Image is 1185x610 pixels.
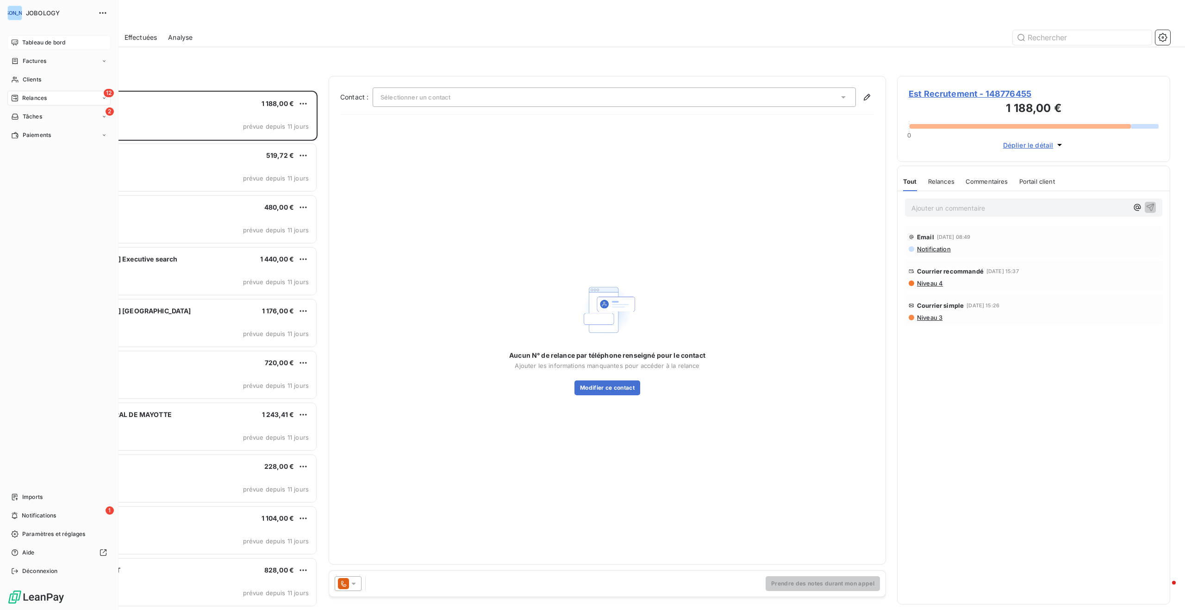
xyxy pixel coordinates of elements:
[7,6,22,20] div: [PERSON_NAME]
[168,33,193,42] span: Analyse
[967,303,999,308] span: [DATE] 15:26
[928,178,954,185] span: Relances
[243,174,309,182] span: prévue depuis 11 jours
[243,537,309,545] span: prévue depuis 11 jours
[104,89,114,97] span: 12
[766,576,880,591] button: Prendre des notes durant mon appel
[106,107,114,116] span: 2
[22,493,43,501] span: Imports
[262,100,294,107] span: 1 188,00 €
[106,506,114,515] span: 1
[266,151,294,159] span: 519,72 €
[340,93,373,102] label: Contact :
[1000,140,1067,150] button: Déplier le détail
[907,131,911,139] span: 0
[243,382,309,389] span: prévue depuis 11 jours
[909,87,1159,100] span: Est Recrutement - 148776455
[7,590,65,604] img: Logo LeanPay
[509,351,705,360] span: Aucun N° de relance par téléphone renseigné pour le contact
[243,330,309,337] span: prévue depuis 11 jours
[65,255,178,263] span: [PERSON_NAME] Executive search
[986,268,1019,274] span: [DATE] 15:37
[243,226,309,234] span: prévue depuis 11 jours
[22,511,56,520] span: Notifications
[243,589,309,597] span: prévue depuis 11 jours
[22,548,35,557] span: Aide
[243,486,309,493] span: prévue depuis 11 jours
[966,178,1008,185] span: Commentaires
[265,359,294,367] span: 720,00 €
[23,131,51,139] span: Paiements
[243,434,309,441] span: prévue depuis 11 jours
[1003,140,1054,150] span: Déplier le détail
[262,307,294,315] span: 1 176,00 €
[574,380,640,395] button: Modifier ce contact
[22,567,58,575] span: Déconnexion
[23,112,42,121] span: Tâches
[243,123,309,130] span: prévue depuis 11 jours
[23,57,46,65] span: Factures
[22,38,65,47] span: Tableau de bord
[260,255,294,263] span: 1 440,00 €
[262,411,294,418] span: 1 243,41 €
[917,233,934,241] span: Email
[26,9,93,17] span: JOBOLOGY
[1013,30,1152,45] input: Rechercher
[22,530,85,538] span: Paramètres et réglages
[23,75,41,84] span: Clients
[903,178,917,185] span: Tout
[7,545,111,560] a: Aide
[937,234,971,240] span: [DATE] 08:49
[380,93,450,101] span: Sélectionner un contact
[916,245,951,253] span: Notification
[1154,579,1176,601] iframe: Intercom live chat
[909,100,1159,118] h3: 1 188,00 €
[44,91,318,610] div: grid
[917,268,984,275] span: Courrier recommandé
[916,314,942,321] span: Niveau 3
[243,278,309,286] span: prévue depuis 11 jours
[917,302,964,309] span: Courrier simple
[916,280,943,287] span: Niveau 4
[65,307,191,315] span: [PERSON_NAME] [GEOGRAPHIC_DATA]
[262,514,294,522] span: 1 104,00 €
[22,94,47,102] span: Relances
[125,33,157,42] span: Effectuées
[264,462,294,470] span: 228,00 €
[264,203,294,211] span: 480,00 €
[515,362,699,369] span: Ajouter les informations manquantes pour accéder à la relance
[264,566,294,574] span: 828,00 €
[1019,178,1055,185] span: Portail client
[578,280,637,340] img: Empty state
